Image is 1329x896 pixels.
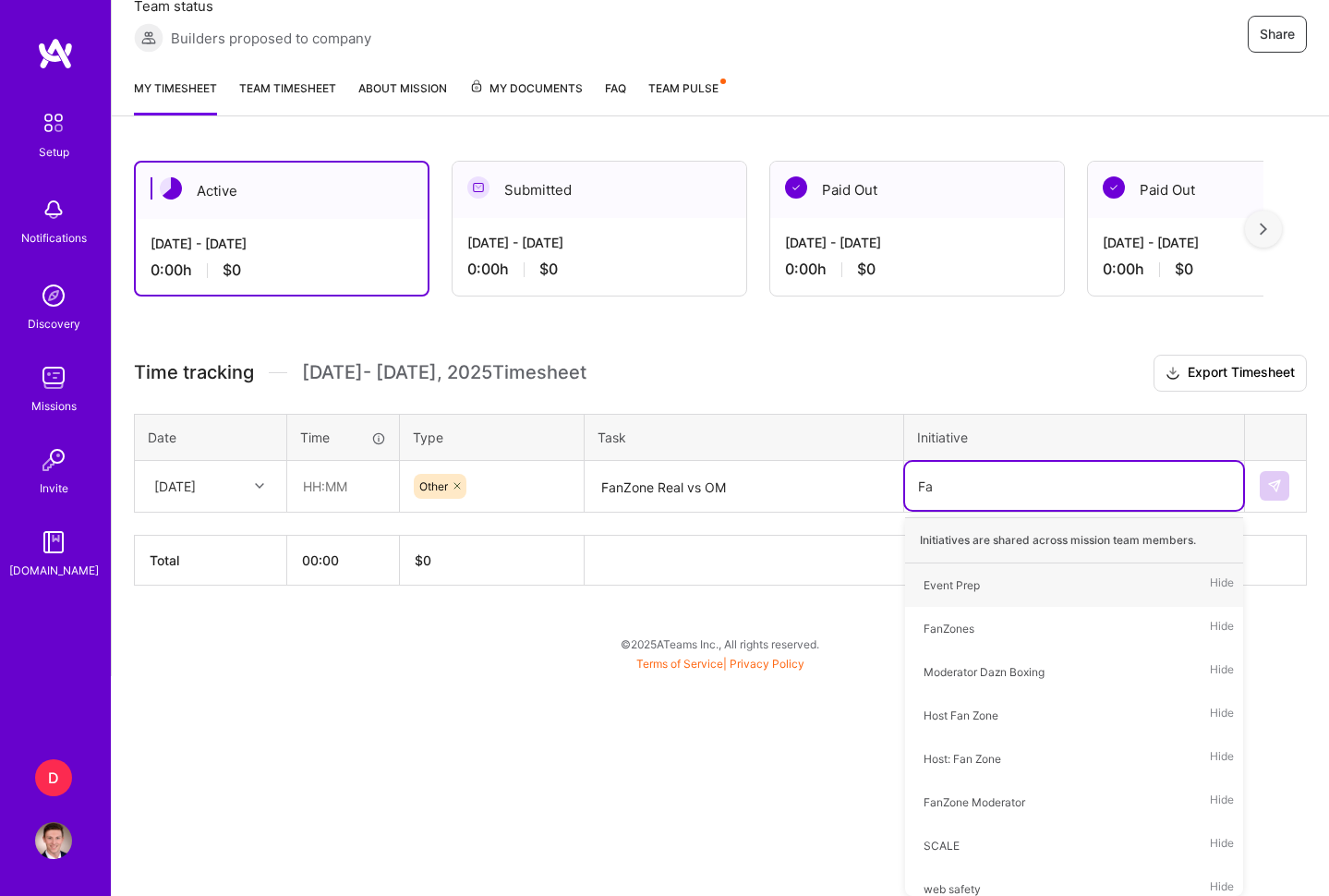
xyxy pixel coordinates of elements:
div: [DATE] [154,477,196,496]
span: Builders proposed to company [171,29,371,48]
span: | [636,657,804,671]
div: 0:00 h [785,260,1049,279]
img: guide book [35,524,72,561]
span: $0 [857,260,876,279]
div: Paid Out [770,162,1064,218]
th: Type [400,414,585,460]
span: Time tracking [134,361,254,384]
span: $0 [1175,260,1193,279]
div: Setup [39,142,69,162]
div: Invite [40,478,68,498]
img: Invite [35,442,72,478]
a: About Mission [358,79,447,115]
a: D [30,759,77,796]
div: Host Fan Zone [924,706,998,725]
img: bell [35,191,72,228]
img: Builders proposed to company [134,23,163,53]
div: [DATE] - [DATE] [151,234,413,253]
div: [DATE] - [DATE] [785,233,1049,252]
div: Moderator Dazn Boxing [924,662,1045,682]
img: Submitted [467,176,489,199]
div: 0:00 h [151,260,413,280]
img: User Avatar [35,822,72,859]
img: discovery [35,277,72,314]
img: Paid Out [785,176,807,199]
div: D [35,759,72,796]
th: 00:00 [287,535,400,585]
a: My timesheet [134,79,217,115]
img: Paid Out [1103,176,1125,199]
div: Missions [31,396,77,416]
span: $0 [223,260,241,280]
div: Active [136,163,428,219]
a: Terms of Service [636,657,723,671]
textarea: FanZone Real vs OM [586,463,901,512]
i: icon Chevron [255,481,264,490]
span: [DATE] - [DATE] , 2025 Timesheet [302,361,586,384]
span: Share [1260,25,1295,43]
span: Hide [1210,833,1234,858]
a: FAQ [605,79,626,115]
span: Hide [1210,616,1234,641]
img: right [1260,223,1267,236]
div: SCALE [924,836,960,855]
span: Hide [1210,790,1234,815]
img: Active [160,177,182,200]
span: Hide [1210,660,1234,684]
button: Share [1248,16,1307,53]
th: Task [585,414,904,460]
div: Submitted [453,162,746,218]
div: [DATE] - [DATE] [467,233,731,252]
div: Initiative [917,428,1231,447]
img: teamwork [35,359,72,396]
span: Hide [1210,573,1234,598]
button: Export Timesheet [1154,355,1307,392]
th: Date [135,414,287,460]
a: Team timesheet [239,79,336,115]
img: logo [37,37,74,70]
div: Event Prep [924,575,980,595]
div: FanZone Moderator [924,793,1025,812]
a: User Avatar [30,822,77,859]
div: 0:00 h [467,260,731,279]
div: FanZones [924,619,974,638]
th: Total [135,535,287,585]
span: Team Pulse [648,81,719,95]
div: Notifications [21,228,87,248]
div: [DOMAIN_NAME] [9,561,99,580]
a: Privacy Policy [730,657,804,671]
img: Submit [1267,478,1282,493]
span: Hide [1210,746,1234,771]
a: My Documents [469,79,583,115]
span: Hide [1210,703,1234,728]
div: © 2025 ATeams Inc., All rights reserved. [111,621,1329,667]
span: My Documents [469,79,583,99]
input: HH:MM [288,462,398,511]
i: icon Download [1166,364,1180,383]
span: Other [419,479,448,493]
div: Host: Fan Zone [924,749,1001,769]
div: Time [300,428,386,447]
div: Discovery [28,314,80,333]
span: $ 0 [415,552,431,568]
div: Initiatives are shared across mission team members. [905,517,1243,563]
img: setup [34,103,73,142]
a: Team Pulse [648,79,724,115]
span: $0 [539,260,558,279]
